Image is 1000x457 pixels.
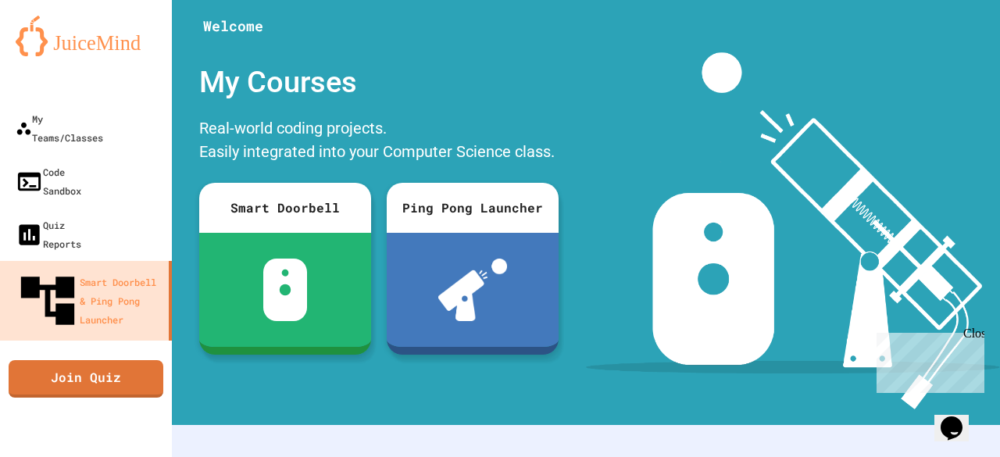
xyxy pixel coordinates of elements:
[586,52,1000,409] img: banner-image-my-projects.png
[16,162,81,200] div: Code Sandbox
[387,183,559,233] div: Ping Pong Launcher
[16,216,81,253] div: Quiz Reports
[16,16,156,56] img: logo-orange.svg
[870,327,984,393] iframe: chat widget
[263,259,308,321] img: sdb-white.svg
[16,269,162,333] div: Smart Doorbell & Ping Pong Launcher
[934,395,984,441] iframe: chat widget
[16,109,103,147] div: My Teams/Classes
[191,112,566,171] div: Real-world coding projects. Easily integrated into your Computer Science class.
[191,52,566,112] div: My Courses
[438,259,508,321] img: ppl-with-ball.png
[6,6,108,99] div: Chat with us now!Close
[199,183,371,233] div: Smart Doorbell
[9,360,163,398] a: Join Quiz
